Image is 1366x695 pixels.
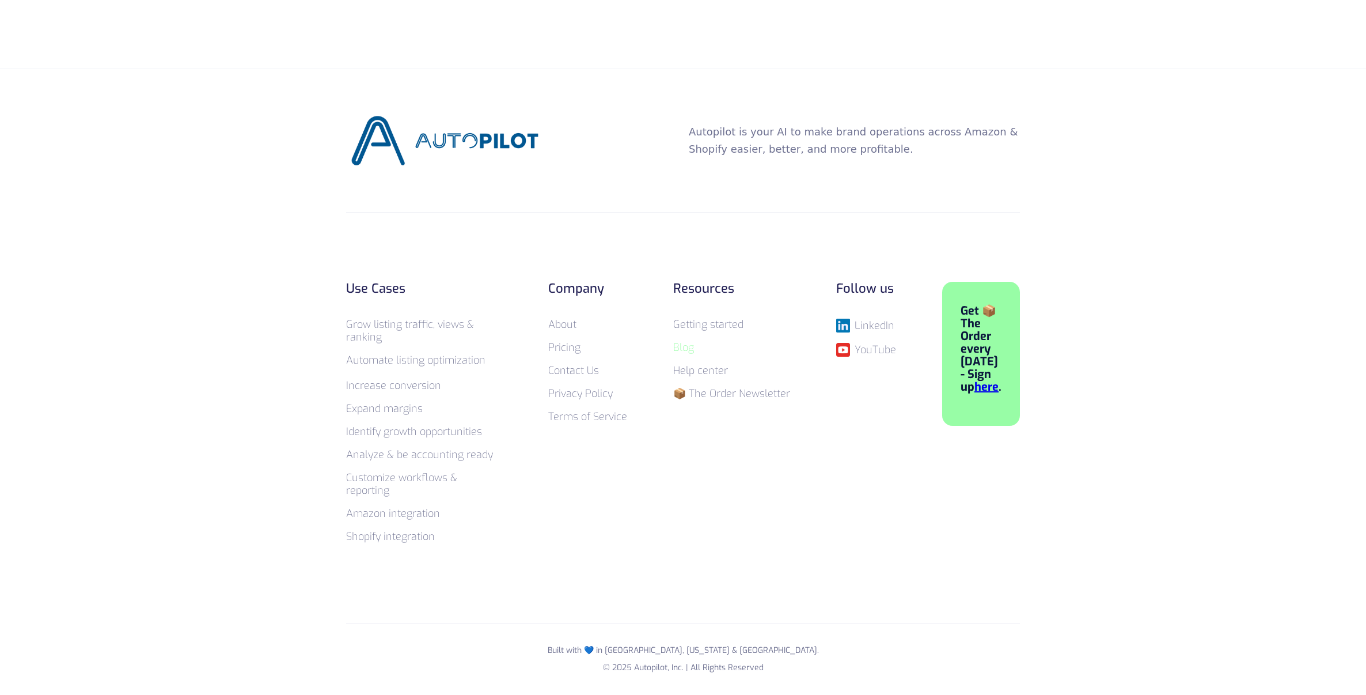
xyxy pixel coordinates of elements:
a: Terms of Service [548,410,627,424]
a: Expand margins [346,402,423,416]
a: Customize workflows & reporting [346,471,457,497]
div: Use Cases [346,282,502,296]
div: Follow us [836,282,896,296]
div: Get 📦 The Order every [DATE] - Sign up . [961,305,1001,394]
input: Merchant [3,253,10,260]
span: Agency [13,208,40,217]
p: Built with 💙 in [GEOGRAPHIC_DATA], [US_STATE] & [GEOGRAPHIC_DATA]. © 2025 Autopilot, Inc. | All R... [346,642,1020,677]
input: Agency [3,208,10,216]
span: Aggregator [13,223,53,232]
a: Privacy Policy [548,387,613,401]
a: Amazon integration [346,507,440,520]
span: Investor [13,238,42,247]
a: here [974,379,999,395]
a: Identify growth opportunities [346,425,482,439]
a: About [548,318,576,331]
a: Analyze & be accounting ready [346,448,493,462]
a: Contact Us [548,364,599,377]
a: LinkedIn [836,319,896,333]
a: Shopify integration [346,530,435,543]
input: Investor [3,238,10,245]
a: Pricing [548,341,580,354]
p: I agree to receive other communications from Autopilot, Inc. [14,402,227,411]
a: YouTube [836,343,896,357]
input: Aggregator [3,223,10,231]
a: 📦 The Order Newsletter [673,387,790,401]
a: Help center [673,364,728,377]
div: YouTube [855,344,896,356]
div: LinkedIn [855,320,894,331]
a: Blog [673,341,694,354]
div: Company [548,282,627,296]
a: Automate listing optimization‍‍ [346,353,485,367]
a: Grow listing traffic, views & ranking [346,318,474,344]
span: Merchant [13,253,47,262]
p: Autopilot is your AI to make brand operations across Amazon & Shopify easier, better, and more pr... [689,123,1020,158]
span: Other [13,268,33,277]
div: Resources [673,282,790,296]
input: Other [3,268,10,275]
a: Getting started [673,318,743,331]
input: I agree to receive other communications from Autopilot, Inc. [3,403,10,410]
a: Increase conversion [346,379,441,392]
